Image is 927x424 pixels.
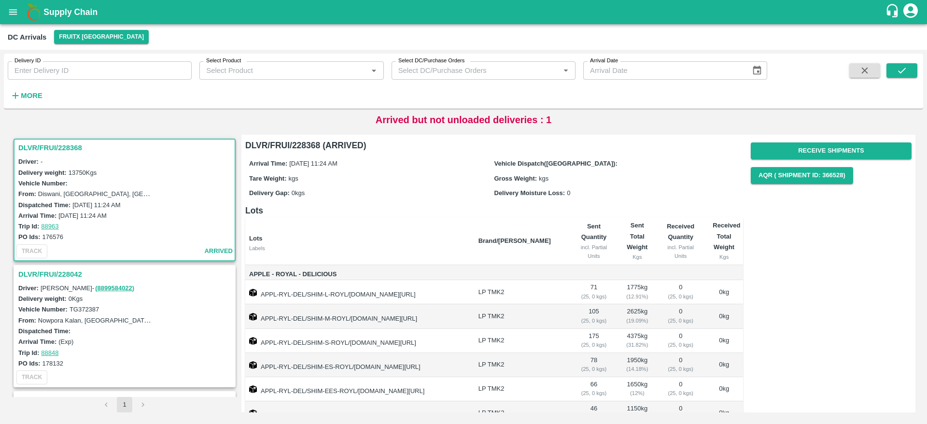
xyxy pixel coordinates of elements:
span: kgs [539,175,548,182]
td: 78 [569,353,618,377]
label: Delivery weight: [18,295,67,302]
label: Gross Weight: [494,175,537,182]
label: Dispatched Time: [18,327,70,335]
div: ( 25, 0 kgs) [664,389,697,397]
a: Supply Chain [43,5,885,19]
label: Driver: [18,158,39,165]
h6: Lots [245,204,743,217]
div: customer-support [885,3,902,21]
td: 0 [656,329,705,353]
td: APPL-RYL-DEL/SHIM-S-ROYL/[DOMAIN_NAME][URL] [245,329,471,353]
input: Select Product [202,64,365,77]
td: 4375 kg [618,329,657,353]
label: Arrival Time: [249,160,287,167]
label: 0 Kgs [69,295,83,302]
button: AQR ( Shipment Id: 366528) [751,167,853,184]
td: 0 [656,353,705,377]
span: [DATE] 11:24 AM [289,160,337,167]
div: DC Arrivals [8,31,46,43]
label: Arrival Date [590,57,618,65]
td: 0 kg [705,304,743,328]
button: More [8,87,45,104]
label: Driver: [18,284,39,292]
b: Sent Total Weight [627,222,647,251]
h3: DLVR/FRUI/227346 [18,394,234,407]
nav: pagination navigation [97,397,152,412]
img: box [249,385,257,393]
td: APPL-RYL-DEL/SHIM-ES-ROYL/[DOMAIN_NAME][URL] [245,353,471,377]
td: 1775 kg [618,280,657,304]
span: 0 kgs [292,189,305,197]
td: 105 [569,304,618,328]
label: Vehicle Number: [18,180,68,187]
div: ( 14.18 %) [626,365,649,373]
b: Sent Quantity [581,223,607,240]
label: From: [18,317,36,324]
div: ( 25, 0 kgs) [664,316,697,325]
div: ( 25, 0 kgs) [577,365,610,373]
td: APPL-RYL-DEL/SHIM-EES-ROYL/[DOMAIN_NAME][URL] [245,377,471,401]
span: arrived [204,246,233,257]
label: Dispatched Time: [18,201,70,209]
td: APPL-RYL-DEL/SHIM-M-ROYL/[DOMAIN_NAME][URL] [245,304,471,328]
td: 0 kg [705,377,743,401]
td: 0 kg [705,353,743,377]
td: APPL-RYL-DEL/SHIM-L-ROYL/[DOMAIN_NAME][URL] [245,280,471,304]
div: Labels [249,244,471,253]
div: Kgs [626,253,649,261]
button: page 1 [117,397,132,412]
label: 178132 [42,360,63,367]
td: LP TMK2 [471,353,570,377]
label: Tare Weight: [249,175,287,182]
label: Trip Id: [18,349,39,356]
img: box [249,289,257,297]
b: Lots [249,235,262,242]
td: 71 [569,280,618,304]
label: PO Ids: [18,360,41,367]
label: Vehicle Dispatch([GEOGRAPHIC_DATA]): [494,160,618,167]
span: 0 [567,189,570,197]
div: ( 12.91 %) [626,292,649,301]
td: LP TMK2 [471,377,570,401]
label: Delivery Gap: [249,189,290,197]
label: Select DC/Purchase Orders [398,57,464,65]
button: Open [367,64,380,77]
div: ( 12 %) [626,389,649,397]
label: Trip Id: [18,223,39,230]
input: Select DC/Purchase Orders [394,64,544,77]
button: Open [560,64,572,77]
div: incl. Partial Units [577,243,610,261]
label: Delivery Moisture Loss: [494,189,565,197]
div: ( 25, 0 kgs) [577,389,610,397]
label: [DATE] 11:24 AM [58,212,106,219]
span: Apple - Royal - Delicious [249,269,471,280]
b: Received Total Weight [713,222,740,251]
div: account of current user [902,2,919,22]
td: 0 kg [705,280,743,304]
label: [DATE] 11:24 AM [72,201,120,209]
input: Enter Delivery ID [8,61,192,80]
label: 13750 Kgs [69,169,97,176]
span: - [41,158,42,165]
label: Vehicle Number: [18,306,68,313]
td: 1950 kg [618,353,657,377]
td: 0 [656,377,705,401]
td: 0 [656,280,705,304]
a: (8899584022) [95,284,134,292]
div: ( 25, 0 kgs) [577,340,610,349]
span: [PERSON_NAME] - [41,284,135,292]
b: Received Quantity [667,223,694,240]
label: Diswani, [GEOGRAPHIC_DATA], [GEOGRAPHIC_DATA] , [GEOGRAPHIC_DATA] [38,190,268,198]
label: Delivery weight: [18,169,67,176]
b: Brand/[PERSON_NAME] [478,237,551,244]
td: 0 kg [705,329,743,353]
div: Kgs [713,253,735,261]
td: 2625 kg [618,304,657,328]
img: box [249,410,257,417]
img: logo [24,2,43,22]
img: box [249,337,257,345]
label: Arrival Time: [18,338,56,345]
span: kgs [289,175,298,182]
h3: DLVR/FRUI/228368 [18,141,234,154]
td: LP TMK2 [471,329,570,353]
